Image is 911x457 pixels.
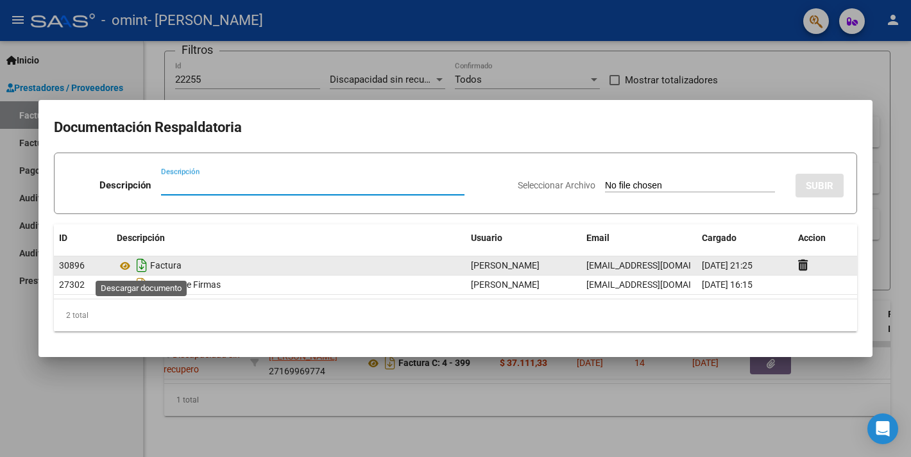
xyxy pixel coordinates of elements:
div: Planilla De Firmas [117,274,461,295]
span: [EMAIL_ADDRESS][DOMAIN_NAME] [586,279,729,290]
h2: Documentación Respaldatoria [54,115,857,140]
span: Accion [798,233,826,243]
datatable-header-cell: Accion [793,224,857,252]
datatable-header-cell: Email [581,224,697,252]
span: SUBIR [806,180,833,192]
span: [PERSON_NAME] [471,279,540,290]
span: [DATE] 16:15 [702,279,753,290]
span: [PERSON_NAME] [471,260,540,270]
datatable-header-cell: Cargado [697,224,793,252]
span: Descripción [117,233,165,243]
span: Email [586,233,609,243]
div: Factura [117,255,461,276]
span: 27302 [59,279,85,290]
span: Usuario [471,233,502,243]
datatable-header-cell: Usuario [466,224,581,252]
div: Open Intercom Messenger [867,413,898,444]
datatable-header-cell: Descripción [112,224,466,252]
span: [EMAIL_ADDRESS][DOMAIN_NAME] [586,260,729,270]
datatable-header-cell: ID [54,224,112,252]
button: SUBIR [796,174,844,197]
span: [DATE] 21:25 [702,260,753,270]
i: Descargar documento [133,255,150,276]
span: Seleccionar Archivo [518,180,595,190]
div: 2 total [54,299,857,331]
i: Descargar documento [133,274,150,295]
span: Cargado [702,233,736,243]
p: Descripción [99,178,151,193]
span: ID [59,233,67,243]
span: 30896 [59,260,85,270]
